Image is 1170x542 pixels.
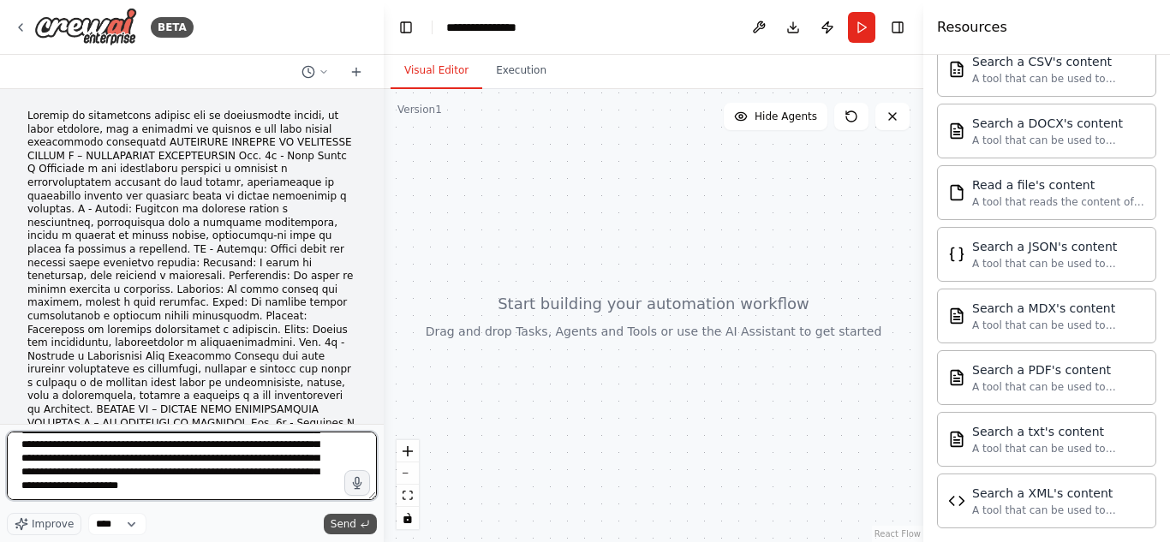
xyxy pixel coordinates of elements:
img: JSONSearchTool [948,246,965,263]
button: Click to speak your automation idea [344,470,370,496]
button: Hide left sidebar [394,15,418,39]
div: React Flow controls [397,440,419,529]
img: CSVSearchTool [948,61,965,78]
button: zoom in [397,440,419,462]
button: Start a new chat [343,62,370,82]
div: Search a txt's content [972,423,1145,440]
div: Search a DOCX's content [972,115,1145,132]
button: Improve [7,513,81,535]
span: Send [331,517,356,531]
img: XMLSearchTool [948,492,965,509]
button: Execution [482,53,560,89]
button: zoom out [397,462,419,485]
div: Search a CSV's content [972,53,1145,70]
div: A tool that can be used to semantic search a query from a MDX's content. [972,319,1145,332]
div: A tool that can be used to semantic search a query from a txt's content. [972,442,1145,456]
div: A tool that can be used to semantic search a query from a CSV's content. [972,72,1145,86]
h4: Resources [937,17,1007,38]
button: toggle interactivity [397,507,419,529]
img: DOCXSearchTool [948,122,965,140]
span: Improve [32,517,74,531]
span: Hide Agents [755,110,817,123]
div: A tool that can be used to semantic search a query from a PDF's content. [972,380,1145,394]
div: BETA [151,17,194,38]
img: PDFSearchTool [948,369,965,386]
div: Search a XML's content [972,485,1145,502]
button: Send [324,514,377,534]
div: A tool that can be used to semantic search a query from a JSON's content. [972,257,1145,271]
img: Logo [34,8,137,46]
div: Search a PDF's content [972,361,1145,378]
a: React Flow attribution [875,529,921,539]
div: Search a MDX's content [972,300,1145,317]
div: A tool that reads the content of a file. To use this tool, provide a 'file_path' parameter with t... [972,195,1145,209]
img: MDXSearchTool [948,307,965,325]
div: Search a JSON's content [972,238,1145,255]
div: A tool that can be used to semantic search a query from a DOCX's content. [972,134,1145,147]
button: fit view [397,485,419,507]
div: A tool that can be used to semantic search a query from a XML's content. [972,503,1145,517]
div: File & Document [937,35,1156,542]
button: Hide right sidebar [886,15,910,39]
button: Visual Editor [391,53,482,89]
img: FileReadTool [948,184,965,201]
img: TXTSearchTool [948,431,965,448]
button: Switch to previous chat [295,62,336,82]
div: Read a file's content [972,176,1145,194]
nav: breadcrumb [446,19,532,36]
div: Version 1 [397,103,442,116]
button: Hide Agents [724,103,827,130]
